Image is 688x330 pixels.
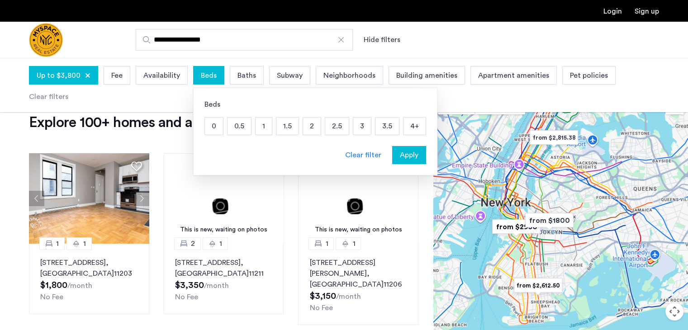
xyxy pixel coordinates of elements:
div: Beds [204,99,426,110]
img: logo [29,23,63,57]
input: Apartment Search [136,29,353,51]
p: 2 [303,118,321,135]
span: Building amenities [396,70,457,81]
span: Subway [277,70,303,81]
p: 4+ [403,118,426,135]
p: 2.5 [325,118,349,135]
span: Apartment amenities [478,70,549,81]
span: Neighborhoods [323,70,375,81]
button: button [392,146,426,164]
p: 1.5 [276,118,299,135]
p: 1 [256,118,272,135]
button: Show or hide filters [364,34,400,45]
p: 0.5 [228,118,251,135]
span: Beds [201,70,217,81]
a: Login [603,8,622,15]
p: 3 [353,118,371,135]
a: Registration [635,8,659,15]
div: Clear filters [29,91,68,102]
p: 0 [205,118,223,135]
div: Clear filter [345,150,381,160]
span: Up to $3,800 [37,70,81,81]
span: Availability [143,70,180,81]
span: Baths [237,70,256,81]
a: Cazamio Logo [29,23,63,57]
span: Pet policies [570,70,608,81]
span: Apply [400,150,418,160]
p: 3.5 [375,118,399,135]
span: Fee [111,70,123,81]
